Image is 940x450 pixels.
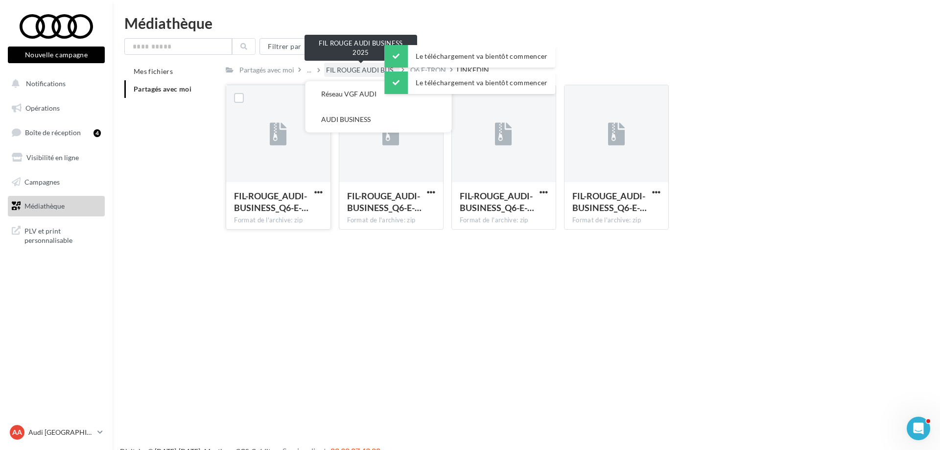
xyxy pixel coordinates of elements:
[25,104,60,112] span: Opérations
[234,216,322,225] div: Format de l'archive: zip
[6,98,107,118] a: Opérations
[94,129,101,137] div: 4
[6,196,107,216] a: Médiathèque
[572,216,660,225] div: Format de l'archive: zip
[24,202,65,210] span: Médiathèque
[6,122,107,143] a: Boîte de réception4
[8,47,105,63] button: Nouvelle campagne
[305,107,451,132] button: AUDI BUSINESS
[259,38,317,55] button: Filtrer par
[24,177,60,186] span: Campagnes
[12,427,22,437] span: AA
[460,216,548,225] div: Format de l'archive: zip
[305,81,451,107] button: Réseau VGF AUDI
[384,71,555,94] div: Le téléchargement va bientôt commencer
[134,67,173,75] span: Mes fichiers
[234,190,308,213] span: FIL-ROUGE_AUDI-BUSINESS_Q6-E-TRON_POSTLINK-HORIZONTAL-1200x628_LINKEDIN
[26,79,66,88] span: Notifications
[6,220,107,249] a: PLV et print personnalisable
[6,147,107,168] a: Visibilité en ligne
[347,190,422,213] span: FIL-ROUGE_AUDI-BUSINESS_Q6-E-TRON_POSTLINK-VERTICAL-628x1200_LINKEDIN
[124,16,928,30] div: Médiathèque
[347,216,435,225] div: Format de l'archive: zip
[326,65,398,75] span: FIL ROUGE AUDI BUS...
[134,85,191,93] span: Partagés avec moi
[6,73,103,94] button: Notifications
[384,45,555,68] div: Le téléchargement va bientôt commencer
[26,153,79,162] span: Visibilité en ligne
[305,63,313,77] div: ...
[460,190,534,213] span: FIL-ROUGE_AUDI-BUSINESS_Q6-E-TRON_CARROUSEL-CARRE-1080x1080_LINKEDIN
[239,65,294,75] div: Partagés avec moi
[24,224,101,245] span: PLV et print personnalisable
[8,423,105,442] a: AA Audi [GEOGRAPHIC_DATA]
[6,172,107,192] a: Campagnes
[28,427,94,437] p: Audi [GEOGRAPHIC_DATA]
[305,35,417,61] div: FIL ROUGE AUDI BUSINESS 2025
[572,190,647,213] span: FIL-ROUGE_AUDI-BUSINESS_Q6-E-TRON_POSTLINK-CARRE-1200x1200_LINKEDIN
[907,417,930,440] iframe: Intercom live chat
[25,128,81,137] span: Boîte de réception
